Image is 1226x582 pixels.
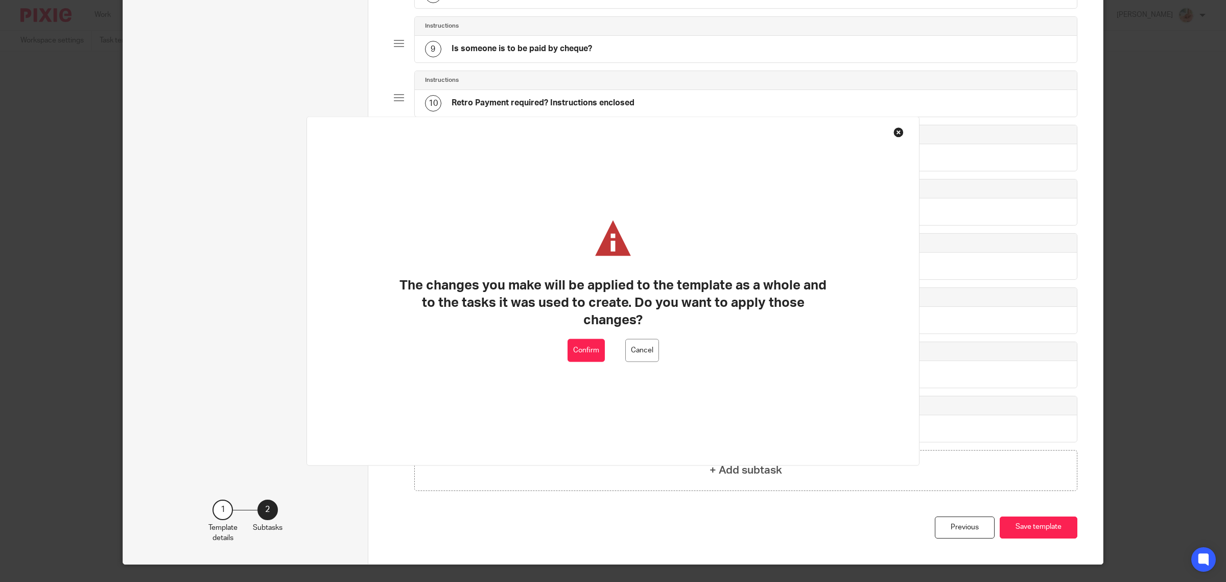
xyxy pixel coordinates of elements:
h4: Instructions [425,76,459,84]
h4: Instructions [425,22,459,30]
div: Previous [935,517,995,539]
button: Cancel [625,339,659,362]
button: Save template [1000,517,1077,539]
div: 9 [425,41,441,57]
div: 1 [213,500,233,520]
h4: Is someone is to be paid by cheque? [452,43,592,54]
h4: + Add subtask [710,462,782,478]
p: Subtasks [253,523,282,533]
div: 10 [425,95,441,111]
p: Template details [208,523,238,544]
h1: The changes you make will be applied to the template as a whole and to the tasks it was used to c... [399,276,828,329]
button: Confirm [568,339,605,362]
div: 2 [257,500,278,520]
h4: Retro Payment required? Instructions enclosed [452,98,634,108]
